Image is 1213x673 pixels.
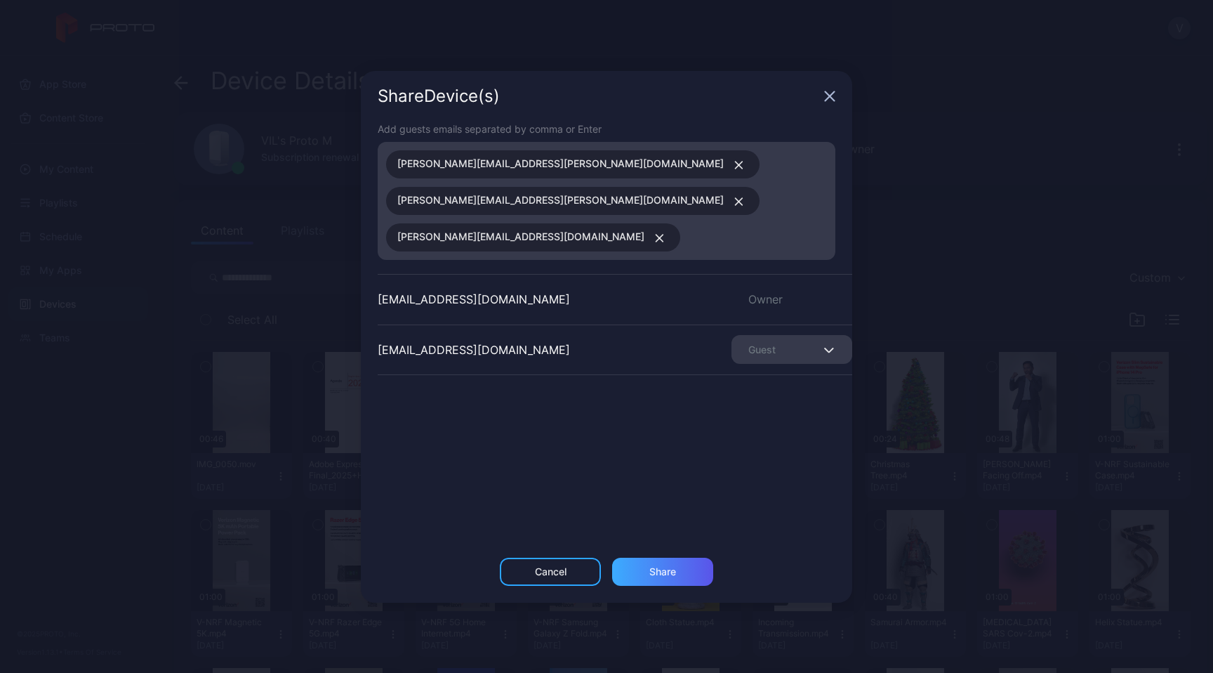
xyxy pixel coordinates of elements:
[731,291,852,308] div: Owner
[378,122,835,136] div: Add guests emails separated by comma or Enter
[397,192,724,210] span: [PERSON_NAME][EMAIL_ADDRESS][PERSON_NAME][DOMAIN_NAME]
[378,291,570,308] div: [EMAIL_ADDRESS][DOMAIN_NAME]
[535,566,566,577] div: Cancel
[731,335,852,364] button: Guest
[378,88,818,105] div: Share Device (s)
[397,228,644,247] span: [PERSON_NAME][EMAIL_ADDRESS][DOMAIN_NAME]
[378,341,570,358] div: [EMAIL_ADDRESS][DOMAIN_NAME]
[612,558,713,586] button: Share
[500,558,601,586] button: Cancel
[397,155,724,174] span: [PERSON_NAME][EMAIL_ADDRESS][PERSON_NAME][DOMAIN_NAME]
[649,566,676,577] div: Share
